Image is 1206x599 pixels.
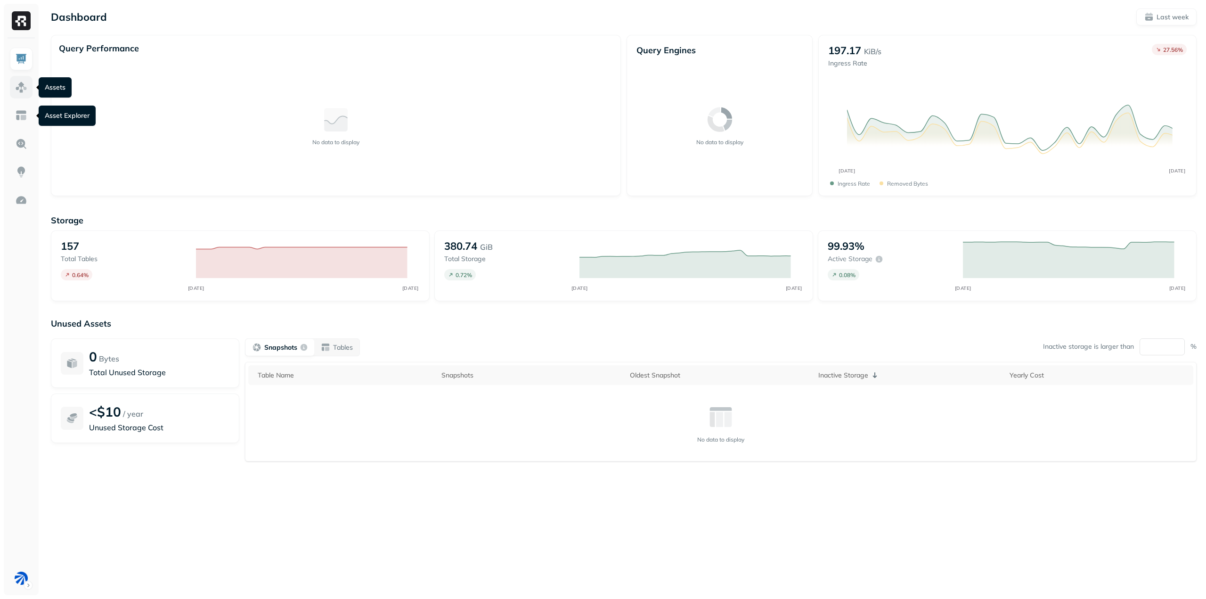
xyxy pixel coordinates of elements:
img: Ryft [12,11,31,30]
p: 99.93% [828,239,864,253]
p: / year [123,408,143,419]
p: 0.64 % [72,271,89,279]
div: Oldest Snapshot [630,371,809,380]
p: Storage [51,215,1197,226]
p: Snapshots [264,343,297,352]
div: Asset Explorer [39,106,96,126]
tspan: [DATE] [187,285,204,291]
p: KiB/s [864,46,881,57]
p: Unused Assets [51,318,1197,329]
p: Active storage [828,254,872,263]
p: Unused Storage Cost [89,422,229,433]
p: Query Performance [59,43,139,54]
p: Query Engines [636,45,803,56]
img: Insights [15,166,27,178]
img: BAM Staging [15,572,28,585]
tspan: [DATE] [954,285,971,291]
p: Ingress Rate [828,59,881,68]
p: <$10 [89,403,121,420]
p: Removed bytes [887,180,928,187]
tspan: [DATE] [1169,168,1186,173]
p: Ingress Rate [838,180,870,187]
div: Snapshots [441,371,620,380]
p: Total Unused Storage [89,367,229,378]
p: Total storage [444,254,570,263]
p: 157 [61,239,79,253]
p: 27.56 % [1163,46,1183,53]
tspan: [DATE] [402,285,418,291]
p: 0 [89,348,97,365]
p: Inactive storage is larger than [1043,342,1134,351]
p: No data to display [696,139,743,146]
p: 380.74 [444,239,477,253]
p: 0.08 % [839,271,856,279]
div: Yearly Cost [1010,371,1189,380]
p: 197.17 [828,44,861,57]
img: Dashboard [15,53,27,65]
button: Last week [1136,8,1197,25]
p: Inactive Storage [818,371,868,380]
img: Optimization [15,194,27,206]
p: Total tables [61,254,187,263]
p: No data to display [697,436,744,443]
div: Table Name [258,371,432,380]
tspan: [DATE] [571,285,587,291]
div: Assets [39,77,72,98]
img: Assets [15,81,27,93]
p: Tables [333,343,353,352]
tspan: [DATE] [1169,285,1185,291]
p: Last week [1157,13,1189,22]
p: 0.72 % [456,271,472,279]
img: Asset Explorer [15,109,27,122]
img: Query Explorer [15,138,27,150]
p: % [1190,342,1197,351]
p: GiB [480,241,493,253]
p: No data to display [312,139,359,146]
tspan: [DATE] [839,168,856,173]
p: Dashboard [51,10,107,24]
tspan: [DATE] [785,285,802,291]
p: Bytes [99,353,119,364]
